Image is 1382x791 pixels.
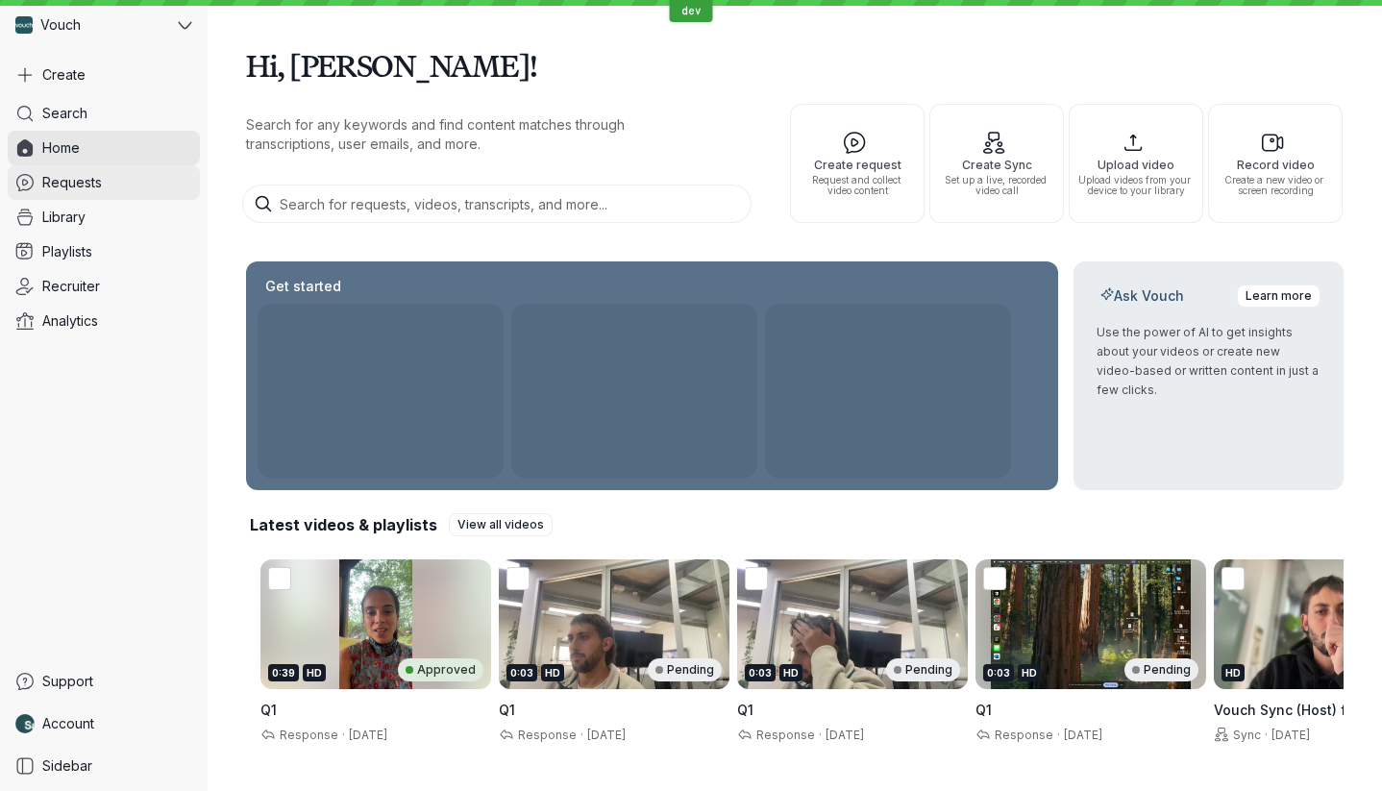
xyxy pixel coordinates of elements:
h2: Latest videos & playlists [250,514,437,535]
span: [DATE] [1064,728,1102,742]
span: · [1053,728,1064,743]
span: Vouch [40,15,81,35]
span: Response [514,728,577,742]
div: HD [1222,664,1245,681]
a: Home [8,131,200,165]
span: Home [42,138,80,158]
div: Pending [648,658,722,681]
span: Playlists [42,242,92,261]
div: HD [541,664,564,681]
h1: Hi, [PERSON_NAME]! [246,38,1344,92]
span: Request and collect video content [799,175,916,196]
span: Create Sync [938,159,1055,171]
span: Record video [1217,159,1334,171]
button: Create requestRequest and collect video content [790,104,925,223]
span: Upload video [1077,159,1195,171]
img: Vouch avatar [15,16,33,34]
a: Playlists [8,235,200,269]
span: Response [991,728,1053,742]
span: [DATE] [587,728,626,742]
a: View all videos [449,513,553,536]
span: Create [42,65,86,85]
span: Q1 [975,702,992,718]
span: · [338,728,349,743]
a: Recruiter [8,269,200,304]
a: Search [8,96,200,131]
button: Create [8,58,200,92]
span: Recruiter [42,277,100,296]
h2: Ask Vouch [1097,286,1188,306]
div: 0:03 [745,664,776,681]
a: Sidebar [8,749,200,783]
div: HD [1018,664,1041,681]
span: [DATE] [349,728,387,742]
div: 0:03 [506,664,537,681]
a: Nathan Weinstock avatarAccount [8,706,200,741]
div: Approved [398,658,483,681]
span: Create a new video or screen recording [1217,175,1334,196]
span: Requests [42,173,102,192]
div: 0:39 [268,664,299,681]
img: Nathan Weinstock avatar [15,714,35,733]
button: Record videoCreate a new video or screen recording [1208,104,1343,223]
a: Requests [8,165,200,200]
span: Response [276,728,338,742]
span: Search [42,104,87,123]
span: Upload videos from your device to your library [1077,175,1195,196]
p: Use the power of AI to get insights about your videos or create new video-based or written conten... [1097,323,1321,400]
div: Vouch [8,8,174,42]
span: Sync [1229,728,1261,742]
span: · [1261,728,1271,743]
a: Library [8,200,200,235]
span: Library [42,208,86,227]
span: Analytics [42,311,98,331]
span: Create request [799,159,916,171]
span: Account [42,714,94,733]
span: Q1 [260,702,277,718]
a: Analytics [8,304,200,338]
span: Response [753,728,815,742]
span: Set up a live, recorded video call [938,175,1055,196]
span: Q1 [737,702,753,718]
input: Search for requests, videos, transcripts, and more... [242,185,752,223]
div: Pending [886,658,960,681]
div: Pending [1124,658,1198,681]
h2: Get started [261,277,345,296]
span: [DATE] [1271,728,1310,742]
button: Upload videoUpload videos from your device to your library [1069,104,1203,223]
button: Vouch avatarVouch [8,8,200,42]
p: Search for any keywords and find content matches through transcriptions, user emails, and more. [246,115,707,154]
span: · [577,728,587,743]
span: Support [42,672,93,691]
span: Q1 [499,702,515,718]
div: 0:03 [983,664,1014,681]
a: Support [8,664,200,699]
div: HD [779,664,802,681]
span: · [815,728,826,743]
span: [DATE] [826,728,864,742]
span: Learn more [1246,286,1312,306]
span: View all videos [457,515,544,534]
span: Sidebar [42,756,92,776]
div: HD [303,664,326,681]
a: Learn more [1237,284,1320,308]
button: Create SyncSet up a live, recorded video call [929,104,1064,223]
